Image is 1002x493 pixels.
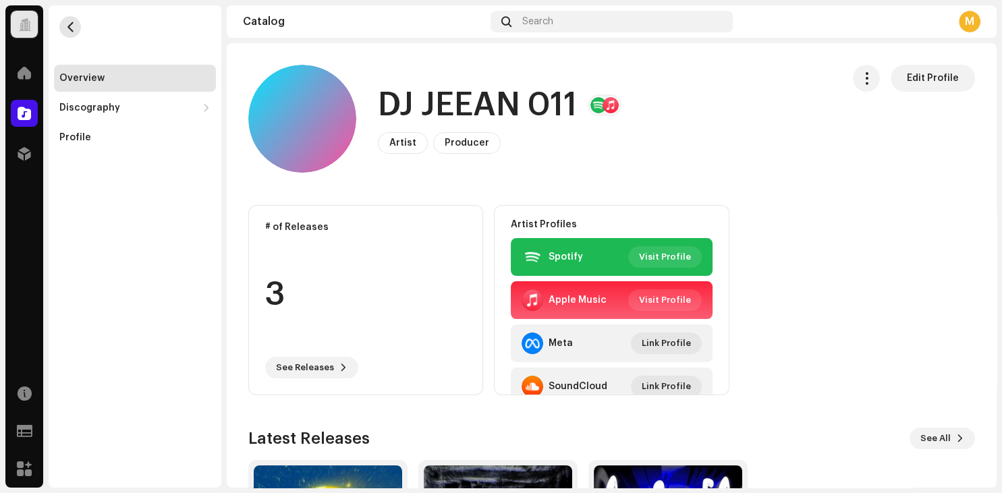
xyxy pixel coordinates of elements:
button: Visit Profile [628,289,702,311]
span: Visit Profile [639,243,691,270]
re-m-nav-item: Profile [54,124,216,151]
re-m-nav-item: Overview [54,65,216,92]
div: Overview [59,73,105,84]
div: Profile [59,132,91,143]
h3: Latest Releases [248,428,370,449]
strong: Artist Profiles [511,219,577,230]
h1: DJ JEEAN 011 [378,84,577,127]
span: Link Profile [642,330,691,357]
button: Link Profile [631,332,702,354]
button: See All [910,428,975,449]
div: Apple Music [549,295,607,306]
div: Spotify [549,252,583,262]
span: See All [920,425,951,452]
div: Catalog [243,16,485,27]
div: Meta [549,338,573,349]
span: See Releases [276,354,334,381]
span: Search [522,16,553,27]
div: Discography [59,103,120,113]
button: Visit Profile [628,246,702,268]
span: Producer [445,138,489,148]
span: Link Profile [642,373,691,400]
div: # of Releases [265,222,466,233]
button: See Releases [265,357,358,378]
span: Edit Profile [907,65,959,92]
div: SoundCloud [549,381,607,392]
span: Visit Profile [639,287,691,314]
re-o-card-data: # of Releases [248,205,483,395]
button: Link Profile [631,376,702,397]
div: M [959,11,980,32]
span: Artist [389,138,416,148]
re-m-nav-dropdown: Discography [54,94,216,121]
button: Edit Profile [891,65,975,92]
